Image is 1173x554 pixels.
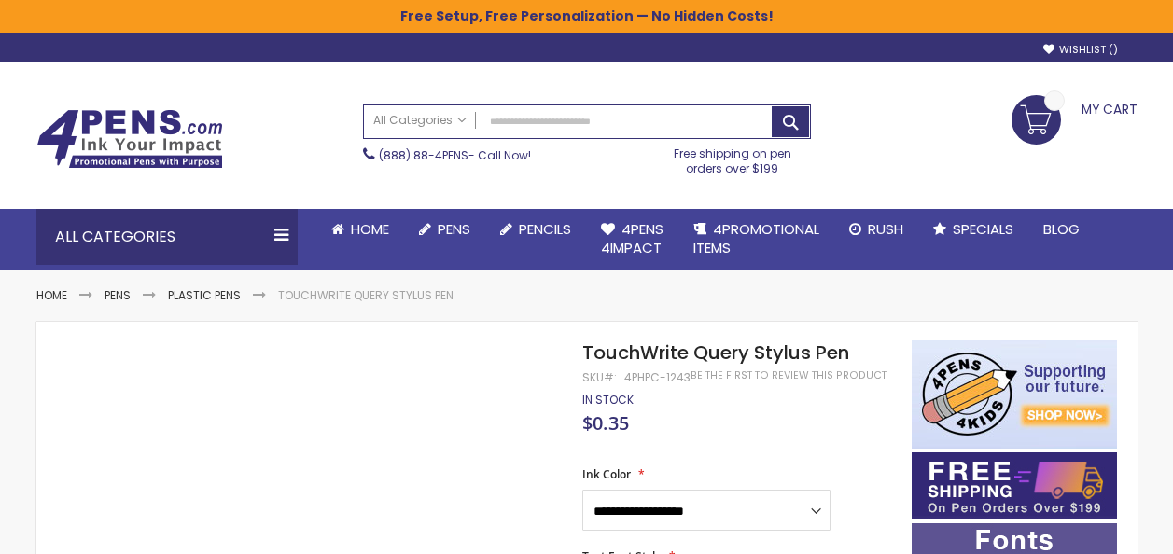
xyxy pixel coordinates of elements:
a: Pens [404,209,485,250]
a: Pens [105,287,131,303]
div: Availability [582,393,634,408]
a: 4PROMOTIONALITEMS [678,209,834,270]
span: In stock [582,392,634,408]
li: TouchWrite Query Stylus Pen [278,288,454,303]
img: 4pens 4 kids [912,340,1117,449]
img: 4Pens Custom Pens and Promotional Products [36,109,223,169]
span: All Categories [373,113,467,128]
span: 4PROMOTIONAL ITEMS [693,219,819,257]
a: Wishlist [1043,43,1118,57]
a: Blog [1028,209,1095,250]
span: - Call Now! [379,147,531,163]
a: 4Pens4impact [586,209,678,270]
div: All Categories [36,209,298,265]
span: Blog [1043,219,1080,239]
a: Be the first to review this product [691,368,887,382]
div: Free shipping on pen orders over $199 [654,139,811,176]
a: Home [36,287,67,303]
a: Home [316,209,404,250]
a: All Categories [364,105,476,136]
a: Rush [834,209,918,250]
a: Specials [918,209,1028,250]
img: Free shipping on orders over $199 [912,452,1117,519]
span: 4Pens 4impact [601,219,663,257]
span: Rush [868,219,903,239]
span: Ink Color [582,466,631,482]
span: Pens [438,219,470,239]
a: Plastic Pens [168,287,241,303]
span: Pencils [519,219,571,239]
span: TouchWrite Query Stylus Pen [582,339,849,366]
div: 4PHPC-1243 [624,370,691,385]
span: Specials [953,219,1013,239]
span: Home [351,219,389,239]
a: Pencils [485,209,586,250]
span: $0.35 [582,410,629,436]
strong: SKU [582,369,617,385]
a: (888) 88-4PENS [379,147,468,163]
